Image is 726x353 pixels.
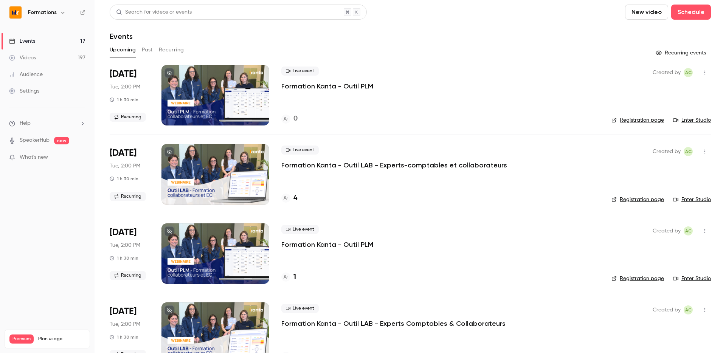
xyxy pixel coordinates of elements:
a: 1 [281,272,296,282]
a: 4 [281,193,297,203]
div: 1 h 30 min [110,334,138,340]
span: What's new [20,153,48,161]
span: AC [685,305,692,314]
a: Formation Kanta - Outil LAB - Experts Comptables & Collaborateurs [281,319,506,328]
h4: 1 [293,272,296,282]
a: SpeakerHub [20,136,50,144]
span: Anaïs Cachelou [684,226,693,235]
div: Audience [9,71,43,78]
div: Aug 26 Tue, 2:00 PM (Europe/Paris) [110,65,149,125]
span: Live event [281,225,319,234]
h1: Events [110,32,133,41]
span: [DATE] [110,147,137,159]
span: Anaïs Cachelou [684,147,693,156]
a: Enter Studio [673,275,711,282]
span: Anaïs Cachelou [684,305,693,314]
span: Help [20,119,31,127]
a: Enter Studio [673,116,711,124]
span: Live event [281,304,319,313]
span: Tue, 2:00 PM [110,162,140,170]
button: Recurring [159,44,184,56]
div: 1 h 30 min [110,255,138,261]
span: Recurring [110,113,146,122]
button: Past [142,44,153,56]
img: Formations [9,6,22,19]
span: Recurring [110,271,146,280]
a: Enter Studio [673,196,711,203]
span: Anaïs Cachelou [684,68,693,77]
a: Formation Kanta - Outil LAB - Experts-comptables et collaborateurs [281,161,507,170]
h4: 4 [293,193,297,203]
span: Tue, 2:00 PM [110,242,140,249]
button: Recurring events [652,47,711,59]
span: Created by [653,226,681,235]
iframe: Noticeable Trigger [76,154,85,161]
span: Created by [653,147,681,156]
a: Registration page [611,196,664,203]
div: Aug 26 Tue, 2:00 PM (Europe/Paris) [110,144,149,204]
span: Tue, 2:00 PM [110,83,140,91]
h6: Formations [28,9,57,16]
span: new [54,137,69,144]
li: help-dropdown-opener [9,119,85,127]
a: Registration page [611,275,664,282]
div: Settings [9,87,39,95]
div: 1 h 30 min [110,97,138,103]
span: AC [685,68,692,77]
button: Schedule [671,5,711,20]
a: Formation Kanta - Outil PLM [281,82,373,91]
a: 0 [281,114,298,124]
span: Recurring [110,192,146,201]
button: New video [625,5,668,20]
div: Sep 2 Tue, 2:00 PM (Europe/Paris) [110,223,149,284]
a: Registration page [611,116,664,124]
div: Events [9,37,35,45]
span: Premium [9,334,34,344]
h4: 0 [293,114,298,124]
div: Search for videos or events [116,8,192,16]
button: Upcoming [110,44,136,56]
div: Videos [9,54,36,62]
span: Live event [281,146,319,155]
span: Created by [653,68,681,77]
span: Live event [281,67,319,76]
span: AC [685,226,692,235]
span: [DATE] [110,68,137,80]
span: Created by [653,305,681,314]
span: Plan usage [38,336,85,342]
a: Formation Kanta - Outil PLM [281,240,373,249]
span: [DATE] [110,226,137,238]
span: Tue, 2:00 PM [110,320,140,328]
div: 1 h 30 min [110,176,138,182]
span: AC [685,147,692,156]
span: [DATE] [110,305,137,317]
